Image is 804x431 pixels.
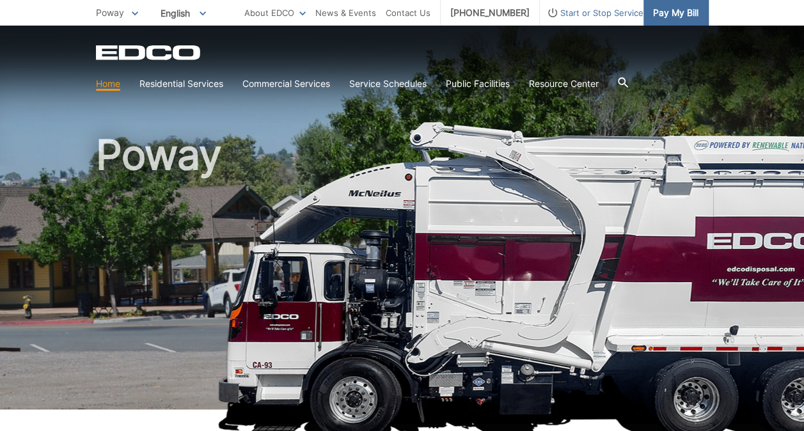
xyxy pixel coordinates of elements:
span: Poway [96,7,124,18]
a: Service Schedules [349,77,427,91]
a: EDCD logo. Return to the homepage. [96,45,202,60]
a: About EDCO [244,6,306,20]
a: Commercial Services [242,77,330,91]
span: Pay My Bill [653,6,698,20]
a: News & Events [315,6,376,20]
a: Resource Center [529,77,599,91]
a: Home [96,77,120,91]
h1: Poway [96,134,709,415]
a: Residential Services [139,77,223,91]
a: Public Facilities [446,77,510,91]
span: English [151,3,216,24]
a: Contact Us [386,6,430,20]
